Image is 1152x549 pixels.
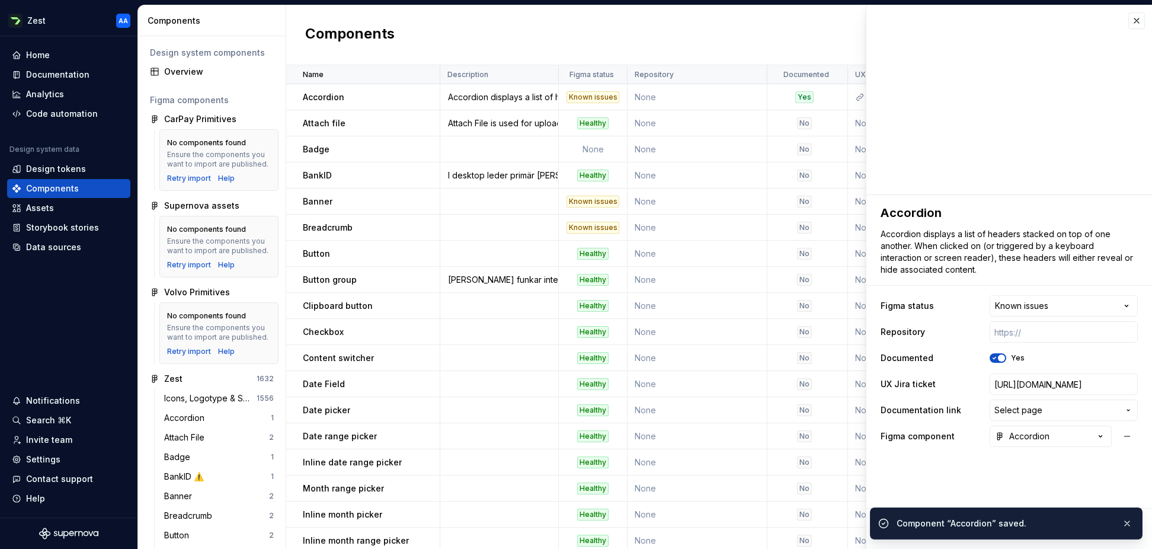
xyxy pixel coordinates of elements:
td: None [848,267,907,293]
td: None [559,136,628,162]
button: Select page [990,400,1138,421]
a: Volvo Primitives [145,283,279,302]
td: None [628,84,767,110]
a: Supernova assets [145,196,279,215]
div: 1556 [257,394,274,403]
div: AA [119,16,128,25]
td: None [628,345,767,371]
button: Retry import [167,260,211,270]
p: Name [303,70,324,79]
div: No [797,222,812,234]
textarea: Accordion [878,202,1135,224]
div: [PERSON_NAME] funkar inte i kod [441,274,558,286]
p: Badge [303,143,329,155]
div: Ensure the components you want to import are published. [167,323,271,342]
td: None [628,189,767,215]
a: BankID ⚠️1 [159,467,279,486]
div: No [797,117,812,129]
div: Help [218,260,235,270]
div: 1 [271,413,274,423]
div: Ensure the components you want to import are published. [167,150,271,169]
td: None [848,215,907,241]
div: No [797,300,812,312]
div: I desktop leder primär [PERSON_NAME] till dialog med QR-kod då det är förväntat att man vill logg... [441,170,558,181]
p: Documented [783,70,829,79]
div: Attach File is used for uploading files and images. [441,117,558,129]
div: Button [164,529,194,541]
div: Attach File [164,432,209,443]
div: Banner [164,490,197,502]
div: Healthy [577,170,609,181]
h2: Components [305,24,395,46]
a: Supernova Logo [39,528,98,540]
p: UX Jira ticket [855,70,897,79]
input: https:// [990,374,1138,395]
div: No [797,483,812,494]
div: 1 [271,472,274,481]
div: Accordion [164,412,209,424]
div: Healthy [577,535,609,547]
p: Inline month picker [303,509,382,521]
a: Code automation [7,104,130,123]
td: None [628,502,767,528]
div: Ensure the components you want to import are published. [167,237,271,256]
td: None [848,449,907,475]
a: Design tokens [7,159,130,178]
div: Notifications [26,395,80,407]
a: Attach File2 [159,428,279,447]
a: Icons, Logotype & Symbol1556 [159,389,279,408]
div: No components found [167,138,246,148]
td: None [848,189,907,215]
div: Zest [164,373,183,385]
div: No [797,196,812,208]
div: Supernova assets [164,200,239,212]
a: Assets [7,199,130,218]
div: No components found [167,311,246,321]
div: Zest [27,15,46,27]
a: Help [218,174,235,183]
div: Analytics [26,88,64,100]
div: Healthy [577,300,609,312]
td: None [848,475,907,502]
div: No components found [167,225,246,234]
td: None [848,241,907,267]
div: Help [218,347,235,356]
p: Date Field [303,378,345,390]
p: Inline month range picker [303,535,409,547]
td: None [848,110,907,136]
p: Figma status [569,70,614,79]
div: Healthy [577,352,609,364]
div: Known issues [567,222,619,234]
div: Data sources [26,241,81,253]
button: Retry import [167,174,211,183]
button: ZestAA [2,8,135,33]
div: No [797,509,812,521]
div: No [797,170,812,181]
a: Button2 [159,526,279,545]
p: Accordion [303,91,344,103]
button: Help [7,489,130,508]
span: Select page [994,404,1042,416]
div: Accordion displays a list of headers stacked on top of one another. When clicked on (or triggered... [441,91,558,103]
a: Accordion1 [159,408,279,427]
div: Healthy [577,404,609,416]
img: 845e64b5-cf6c-40e8-a5f3-aaa2a69d7a99.png [8,14,23,28]
td: None [628,136,767,162]
div: No [797,404,812,416]
td: None [628,110,767,136]
div: No [797,535,812,547]
p: Button [303,248,330,260]
td: None [848,162,907,189]
a: Badge1 [159,448,279,467]
label: Repository [881,326,925,338]
div: No [797,430,812,442]
a: Documentation [7,65,130,84]
div: BankID ⚠️ [164,471,209,483]
div: Known issues [567,91,619,103]
div: Components [148,15,281,27]
td: None [848,345,907,371]
td: None [628,319,767,345]
td: None [848,136,907,162]
td: None [628,449,767,475]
